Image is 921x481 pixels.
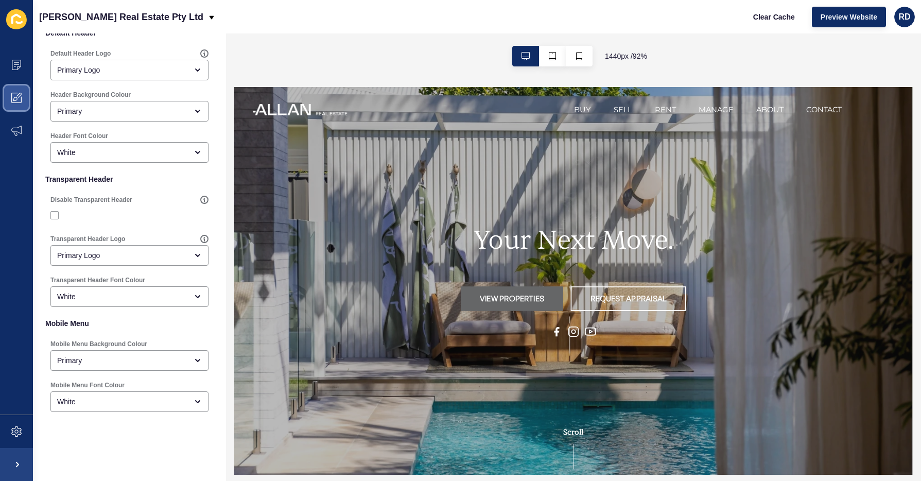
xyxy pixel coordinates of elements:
button: Clear Cache [744,7,804,27]
a: ABOUT [570,19,601,31]
div: open menu [50,245,208,266]
div: Scroll [4,371,737,417]
div: open menu [50,101,208,122]
a: MANAGE [508,19,546,31]
a: REQUEST APPRAISAL [368,218,494,245]
div: open menu [50,142,208,163]
span: Clear Cache [753,12,795,22]
label: Mobile Menu Font Colour [50,381,125,389]
span: 1440 px / 92 % [605,51,647,61]
span: RD [898,12,910,22]
label: Disable Transparent Header [50,196,132,204]
label: Header Font Colour [50,132,108,140]
a: SELL [414,19,435,31]
label: Header Background Colour [50,91,131,99]
div: open menu [50,391,208,412]
a: VIEW PROPERTIES [248,218,360,245]
p: Transparent Header [45,168,214,191]
a: RENT [459,19,483,31]
div: open menu [50,60,208,80]
label: Transparent Header Logo [50,235,125,243]
label: Transparent Header Font Colour [50,276,145,284]
h1: Your Next Move. [262,150,480,185]
img: Company logo [21,10,124,39]
a: BUY [371,19,389,31]
span: Preview Website [821,12,877,22]
label: Mobile Menu Background Colour [50,340,147,348]
label: Default Header Logo [50,49,111,58]
a: CONTACT [625,19,664,31]
p: Mobile Menu [45,312,214,335]
div: open menu [50,286,208,307]
p: [PERSON_NAME] Real Estate Pty Ltd [39,4,203,30]
button: Preview Website [812,7,886,27]
div: open menu [50,350,208,371]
